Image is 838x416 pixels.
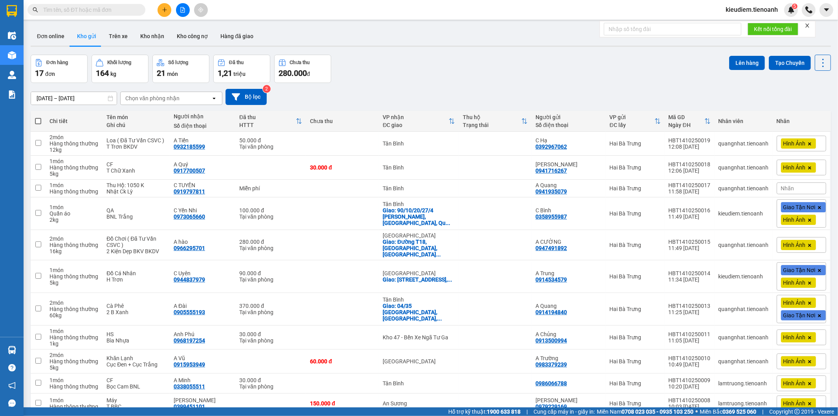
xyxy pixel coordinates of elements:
div: 0983379239 [535,361,567,368]
div: A Trung [535,270,601,276]
div: Hai Bà Trưng [610,334,661,341]
button: aim [194,3,208,17]
div: VP gửi [610,114,655,120]
div: C Bình [535,207,601,214]
div: 0392967062 [535,144,567,150]
div: Giao: 306 Võ Văn Hát, Phường Long Trường, Thành phố Thủ Đức, Thành phố Hồ Chí Minh [383,276,455,283]
div: 12:06 [DATE] [669,168,711,174]
span: | [762,407,763,416]
div: Giao: Đường T18, Phường Long Bình, Thành phố Thủ Đức, Thành phố Hồ Chí Minh [383,239,455,258]
button: Đã thu1,21 triệu [213,55,270,83]
div: Miễn phí [239,185,302,191]
button: Kết nối tổng đài [748,23,798,35]
div: Số điện thoại [174,123,231,129]
div: 11:05 [DATE] [669,337,711,344]
svg: open [211,95,217,101]
img: solution-icon [8,90,16,99]
div: A Quang [535,182,601,188]
div: C LINH [535,397,601,403]
div: HBT1410250019 [669,137,711,144]
div: Hàng thông thường [50,273,99,280]
div: 280.000 đ [239,239,302,245]
div: 10:03 [DATE] [669,403,711,410]
div: quangnhat.tienoanh [719,358,769,364]
span: Miền Bắc [700,407,756,416]
div: C Hạ [535,137,601,144]
div: HBT1410250014 [669,270,711,276]
button: Số lượng21món [152,55,209,83]
div: T BBC [106,403,166,410]
div: Tân Bình [383,296,455,303]
div: 370.000 đ [239,303,302,309]
div: 30.000 đ [239,377,302,383]
th: Toggle SortBy [606,111,665,132]
div: 60 kg [50,312,99,318]
img: phone-icon [805,6,812,13]
div: Cà Phê [106,303,166,309]
div: lamtruong.tienoanh [719,400,769,407]
div: Số điện thoại [535,122,601,128]
div: 1 món [50,204,99,210]
div: Hàng thông thường [50,188,99,195]
div: 0917700507 [174,168,205,174]
div: Tân Bình [383,164,455,171]
div: T Chữ Xanh [106,168,166,174]
div: 11:58 [DATE] [669,188,711,195]
span: Hình Ảnh [783,400,806,407]
div: HBT1410250009 [669,377,711,383]
div: T Trơn BKDV [106,144,166,150]
span: Hình Ảnh [783,334,806,341]
div: Ngày ĐH [669,122,704,128]
div: ĐC giao [383,122,449,128]
div: HBT1410250016 [669,207,711,214]
div: C Hà [535,161,601,168]
span: món [167,71,178,77]
div: 0947491892 [535,245,567,251]
div: 60.000 đ [310,358,375,364]
div: 1 món [50,267,99,273]
div: Hai Bà Trưng [610,210,661,217]
div: 12:08 [DATE] [669,144,711,150]
span: Nhãn [781,185,794,191]
div: A hào [174,239,231,245]
sup: 2 [263,85,271,93]
div: 30.000 đ [239,331,302,337]
input: Tìm tên, số ĐT hoặc mã đơn [43,6,136,14]
div: Anh Phú [174,331,231,337]
div: Tân Bình [383,140,455,147]
div: 5 kg [50,171,99,177]
div: quangnhat.tienoanh [719,334,769,341]
div: 0944837979 [174,276,205,283]
div: A Chủng [535,331,601,337]
div: 1 món [50,377,99,383]
span: question-circle [8,364,16,372]
div: 0914194840 [535,309,567,315]
span: Kết nối tổng đài [754,25,792,33]
span: Cung cấp máy in - giấy in: [534,407,595,416]
div: Thu hộ [463,114,521,120]
div: 1 kg [50,341,99,347]
div: HS [106,331,166,337]
div: 0338055511 [174,383,205,390]
div: Đơn hàng [46,60,68,65]
div: H Trơn [106,276,166,283]
img: icon-new-feature [788,6,795,13]
div: 0968197254 [174,337,205,344]
span: 5 [793,4,796,9]
div: BNL Trắng [106,214,166,220]
span: 164 [96,68,109,78]
span: Hình Ảnh [783,164,806,171]
span: ... [436,251,441,258]
div: Tại văn phòng [239,383,302,390]
span: search [33,7,38,13]
div: quangnhat.tienoanh [719,306,769,312]
button: Chưa thu280.000đ [274,55,331,83]
div: A Minh [174,377,231,383]
div: C Uyên [174,270,231,276]
div: 0941716267 [535,168,567,174]
img: logo-vxr [7,5,17,17]
div: 5 kg [50,280,99,286]
div: Quần áo [50,210,99,217]
div: Hai Bà Trưng [610,306,661,312]
div: Nhân viên [719,118,769,124]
